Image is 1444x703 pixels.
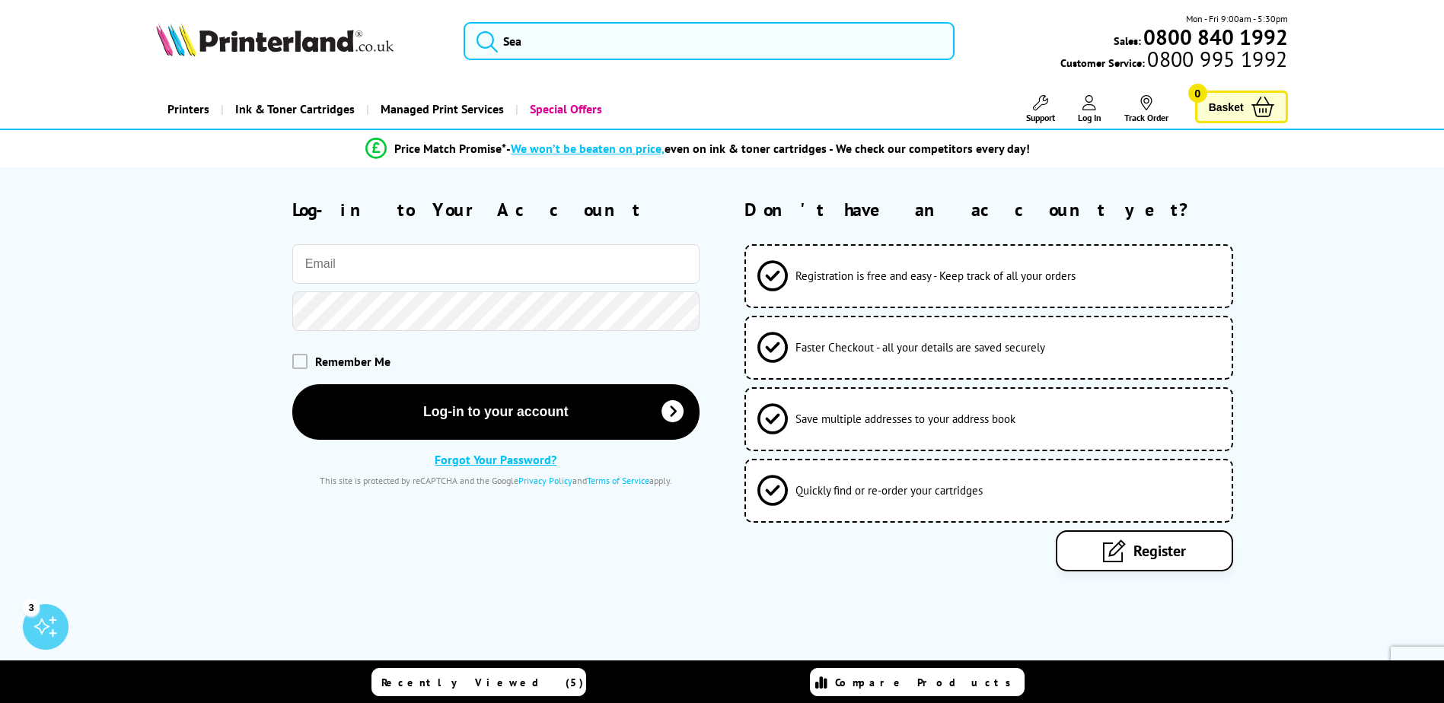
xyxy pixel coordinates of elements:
[1026,112,1055,123] span: Support
[1078,112,1101,123] span: Log In
[23,599,40,616] div: 3
[366,90,515,129] a: Managed Print Services
[156,90,221,129] a: Printers
[1195,91,1288,123] a: Basket 0
[506,141,1030,156] div: - even on ink & toner cartridges - We check our competitors every day!
[1141,30,1288,44] a: 0800 840 1992
[381,676,584,689] span: Recently Viewed (5)
[1060,52,1287,70] span: Customer Service:
[394,141,506,156] span: Price Match Promise*
[1186,11,1288,26] span: Mon - Fri 9:00am - 5:30pm
[156,23,445,59] a: Printerland Logo
[795,269,1076,283] span: Registration is free and easy - Keep track of all your orders
[1114,33,1141,48] span: Sales:
[121,135,1276,162] li: modal_Promise
[1056,530,1233,571] a: Register
[464,22,955,60] input: Sea
[744,198,1287,221] h2: Don't have an account yet?
[1188,84,1207,103] span: 0
[1078,95,1101,123] a: Log In
[1133,541,1186,561] span: Register
[518,475,572,486] a: Privacy Policy
[371,668,586,696] a: Recently Viewed (5)
[1124,95,1168,123] a: Track Order
[292,198,700,221] h2: Log-in to Your Account
[292,244,700,284] input: Email
[835,676,1019,689] span: Compare Products
[511,141,665,156] span: We won’t be beaten on price,
[795,340,1045,355] span: Faster Checkout - all your details are saved securely
[1026,95,1055,123] a: Support
[292,475,700,486] div: This site is protected by reCAPTCHA and the Google and apply.
[221,90,366,129] a: Ink & Toner Cartridges
[315,354,390,369] span: Remember Me
[810,668,1025,696] a: Compare Products
[795,483,983,498] span: Quickly find or re-order your cartridges
[795,412,1015,426] span: Save multiple addresses to your address book
[435,452,556,467] a: Forgot Your Password?
[156,23,394,56] img: Printerland Logo
[235,90,355,129] span: Ink & Toner Cartridges
[1145,52,1287,66] span: 0800 995 1992
[292,384,700,440] button: Log-in to your account
[515,90,614,129] a: Special Offers
[1143,23,1288,51] b: 0800 840 1992
[587,475,649,486] a: Terms of Service
[1209,97,1244,117] span: Basket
